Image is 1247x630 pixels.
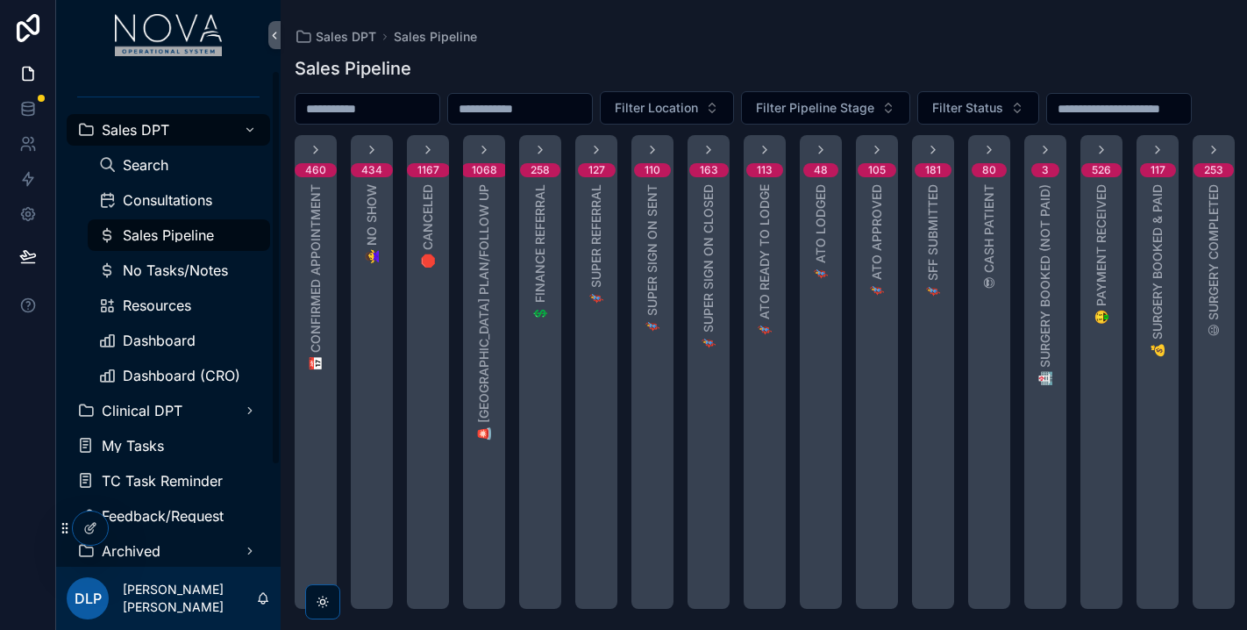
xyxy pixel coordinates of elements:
span: Clinical DPT [102,404,182,418]
img: App logo [115,14,223,56]
div: 80 [982,163,996,177]
div: 526 [1092,163,1111,177]
h1: Sales Pipeline [295,56,411,81]
span: 🦸‍♂️ ATO Approved [868,184,886,298]
span: 🚨 [GEOGRAPHIC_DATA] Plan/Follow Up [475,184,493,441]
span: 🦸‍♂️ Super Referral [588,184,605,306]
span: 📅 Confirmed Appointment [307,184,324,371]
span: 🦸‍♂️ Super Sign on Closed [700,184,717,351]
span: 😎 Cash Patient [980,184,998,290]
span: Search [123,158,168,172]
a: Consultations [88,184,270,216]
span: DLP [75,588,102,609]
span: Filter Status [932,99,1003,117]
div: 460 [305,163,326,177]
span: 🏥 Surgery Booked (NOT PAID) [1037,184,1054,386]
span: 🛑 Canceled [419,184,437,268]
a: Archived [67,535,270,567]
span: 🤑 Payment Received [1093,184,1110,325]
div: 1167 [417,163,439,177]
a: Sales Pipeline [88,219,270,251]
span: 💰 Surgery Booked & Paid [1149,184,1166,358]
span: 🦸‍♂️ ATO Lodged [812,184,830,282]
div: 3 [1042,163,1049,177]
span: Dashboard (CRO) [123,369,240,383]
span: 😃 Surgery Completed [1205,184,1222,337]
span: Archived [102,544,160,558]
a: No Tasks/Notes [88,254,270,286]
div: 434 [361,163,382,177]
a: Dashboard [88,325,270,356]
span: Filter Location [615,99,698,117]
div: scrollable content [56,70,281,567]
div: 163 [700,163,718,177]
span: Feedback/Request [102,509,224,523]
span: Resources [123,298,191,312]
span: My Tasks [102,439,164,453]
a: TC Task Reminder [67,465,270,497]
button: Select Button [741,91,910,125]
span: Sales Pipeline [123,228,214,242]
a: Clinical DPT [67,395,270,426]
div: 127 [588,163,605,177]
span: 🦸‍♂️ ATO Ready to Lodge [756,184,773,338]
button: Select Button [600,91,734,125]
div: 48 [814,163,828,177]
div: 1068 [472,163,497,177]
a: Sales DPT [67,114,270,146]
span: 🦸‍♂️ Super Sign on Sent [644,184,661,334]
a: Feedback/Request [67,500,270,532]
div: 181 [925,163,941,177]
div: 105 [868,163,886,177]
a: Dashboard (CRO) [88,360,270,391]
div: 117 [1151,163,1165,177]
a: My Tasks [67,430,270,462]
div: 113 [757,163,773,177]
span: No Tasks/Notes [123,263,228,277]
a: Sales Pipeline [394,28,477,46]
span: Dashboard [123,333,196,347]
span: TC Task Reminder [102,474,223,488]
div: 253 [1204,163,1223,177]
span: 🙅‍♀️ No Show [363,184,381,264]
a: Search [88,149,270,181]
span: Consultations [123,193,212,207]
span: Filter Pipeline Stage [756,99,874,117]
span: Sales DPT [102,123,169,137]
p: [PERSON_NAME] [PERSON_NAME] [123,581,256,616]
div: 110 [645,163,660,177]
span: Sales DPT [316,28,376,46]
a: Resources [88,290,270,321]
span: 🦸 SFF Submitted [924,184,942,299]
span: 💲 Finance Referral [531,184,549,321]
div: 258 [531,163,550,177]
a: Sales DPT [295,28,376,46]
button: Select Button [917,91,1039,125]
